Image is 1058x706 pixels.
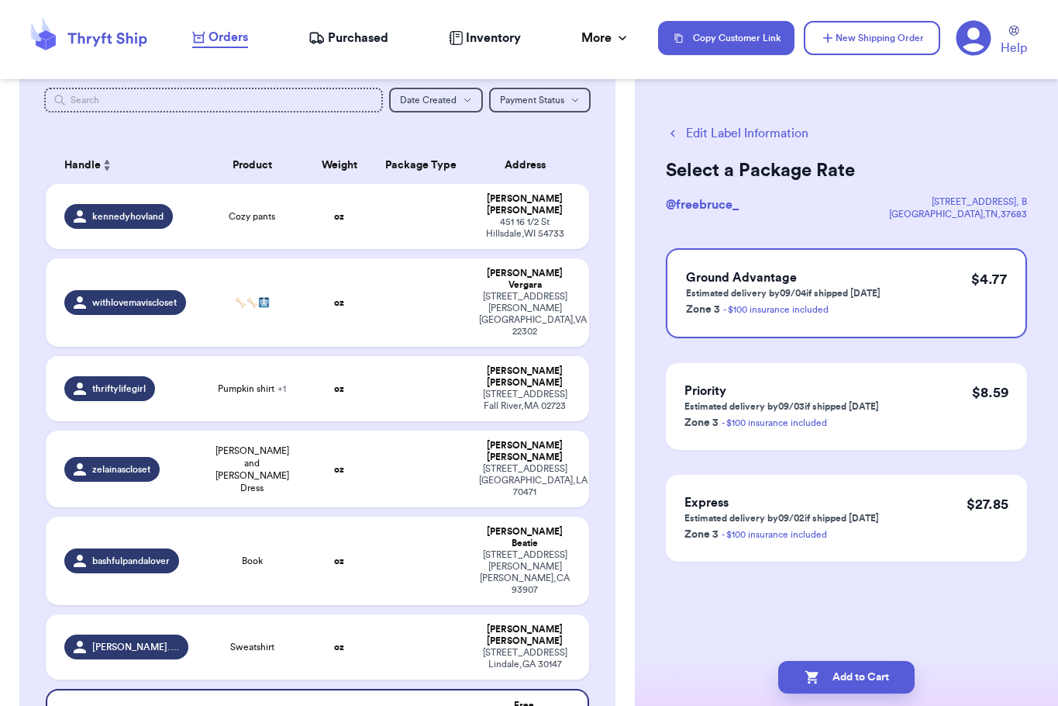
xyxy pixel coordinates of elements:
[101,156,113,175] button: Sort ascending
[971,268,1007,290] p: $ 4.77
[92,555,170,567] span: bashfulpandalover
[479,526,570,549] div: [PERSON_NAME] Beatie
[479,216,570,240] div: 451 16 1/2 St Hillsdale , WI 54733
[277,384,286,393] span: + 1
[967,493,1008,515] p: $ 27.85
[479,291,570,337] div: [STREET_ADDRESS][PERSON_NAME] [GEOGRAPHIC_DATA] , VA 22302
[489,88,591,112] button: Payment Status
[229,210,275,223] span: Cozy pants
[684,497,729,509] span: Express
[684,417,719,428] span: Zone 3
[972,382,1008,403] p: $ 8.59
[500,95,564,105] span: Payment Status
[334,212,344,221] strong: oz
[658,21,794,55] button: Copy Customer Link
[44,88,384,112] input: Search
[334,642,344,652] strong: oz
[722,418,827,427] a: - $100 insurance included
[389,88,483,112] button: Date Created
[684,529,719,540] span: Zone 3
[723,305,829,314] a: - $100 insurance included
[479,624,570,647] div: [PERSON_NAME] [PERSON_NAME]
[242,555,263,567] span: Book
[208,28,248,47] span: Orders
[889,196,1027,208] div: [STREET_ADDRESS] , B
[218,382,286,395] span: Pumpkin shirt
[889,208,1027,220] div: [GEOGRAPHIC_DATA] , TN , 37683
[334,556,344,566] strong: oz
[92,641,180,653] span: [PERSON_NAME].[PERSON_NAME]
[581,29,630,47] div: More
[479,268,570,291] div: [PERSON_NAME] Vergara
[400,95,457,105] span: Date Created
[479,193,570,216] div: [PERSON_NAME] [PERSON_NAME]
[230,641,274,653] span: Sweatshirt
[666,158,1027,183] h2: Select a Package Rate
[686,304,720,315] span: Zone 3
[479,389,570,412] div: [STREET_ADDRESS] Fall River , MA 02723
[334,465,344,474] strong: oz
[804,21,940,55] button: New Shipping Order
[666,124,808,143] button: Edit Label Information
[479,440,570,463] div: [PERSON_NAME] [PERSON_NAME]
[479,365,570,389] div: [PERSON_NAME] [PERSON_NAME]
[334,384,344,393] strong: oz
[684,400,879,413] p: Estimated delivery by 09/03 if shipped [DATE]
[722,530,827,539] a: - $100 insurance included
[479,549,570,596] div: [STREET_ADDRESS][PERSON_NAME] [PERSON_NAME] , CA 93907
[372,147,470,184] th: Package Type
[92,382,146,395] span: thriftylifegirl
[92,296,177,309] span: withlovemaviscloset
[684,385,726,397] span: Priority
[92,210,164,223] span: kennedyhovland
[449,29,521,47] a: Inventory
[1001,26,1027,57] a: Help
[64,157,101,174] span: Handle
[306,147,371,184] th: Weight
[1001,39,1027,57] span: Help
[235,296,270,309] span: 🦴🦴🩻
[328,29,388,47] span: Purchased
[466,29,521,47] span: Inventory
[192,28,248,48] a: Orders
[92,463,150,476] span: zelainascloset
[684,512,879,524] p: Estimated delivery by 09/02 if shipped [DATE]
[470,147,589,184] th: Address
[207,445,297,494] span: [PERSON_NAME] and [PERSON_NAME] Dress
[778,661,915,694] button: Add to Cart
[479,463,570,498] div: [STREET_ADDRESS] [GEOGRAPHIC_DATA] , LA 70471
[198,147,306,184] th: Product
[479,647,570,670] div: [STREET_ADDRESS] Lindale , GA 30147
[666,199,739,211] span: @ freebruce_
[686,287,881,299] p: Estimated delivery by 09/04 if shipped [DATE]
[334,298,344,307] strong: oz
[308,29,388,47] a: Purchased
[686,272,797,284] span: Ground Advantage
